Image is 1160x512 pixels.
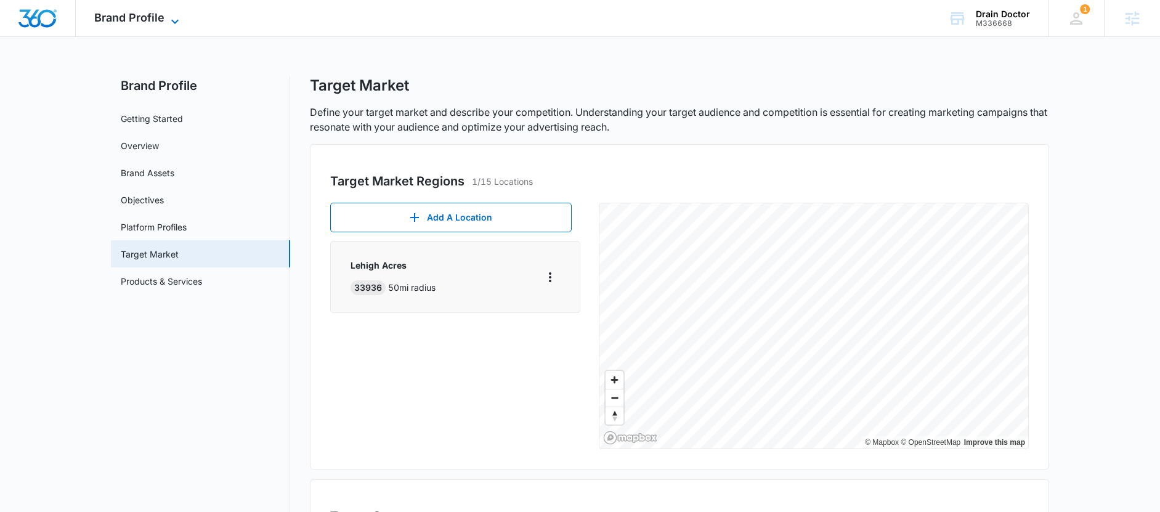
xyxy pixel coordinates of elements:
[976,19,1030,28] div: account id
[351,259,436,272] p: Lehigh Acres
[540,267,560,287] button: More
[111,76,290,95] h2: Brand Profile
[34,20,60,30] div: v 4.0.25
[20,32,30,42] img: website_grey.svg
[33,71,43,81] img: tab_domain_overview_orange.svg
[47,73,110,81] div: Domain Overview
[20,20,30,30] img: logo_orange.svg
[606,407,623,425] span: Reset bearing to north
[599,203,1028,449] canvas: Map
[901,438,960,447] a: OpenStreetMap
[136,73,208,81] div: Keywords by Traffic
[121,139,159,152] a: Overview
[121,248,179,261] a: Target Market
[964,438,1025,447] a: Improve this map
[310,76,409,95] h1: Target Market
[865,438,899,447] a: Mapbox
[1080,4,1090,14] span: 1
[606,407,623,425] button: Reset bearing to north
[32,32,136,42] div: Domain: [DOMAIN_NAME]
[123,71,132,81] img: tab_keywords_by_traffic_grey.svg
[330,172,464,190] h3: Target Market Regions
[121,112,183,125] a: Getting Started
[121,166,174,179] a: Brand Assets
[606,389,623,407] button: Zoom out
[472,175,533,188] p: 1/15 Locations
[310,105,1049,134] p: Define your target market and describe your competition. Understanding your target audience and c...
[351,280,386,295] div: 33936
[606,371,623,389] button: Zoom in
[121,275,202,288] a: Products & Services
[330,203,572,232] button: Add A Location
[121,221,187,234] a: Platform Profiles
[976,9,1030,19] div: account name
[388,282,436,293] span: 50 mi radius
[121,193,164,206] a: Objectives
[1080,4,1090,14] div: notifications count
[603,431,657,445] a: Mapbox homepage
[94,11,164,24] span: Brand Profile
